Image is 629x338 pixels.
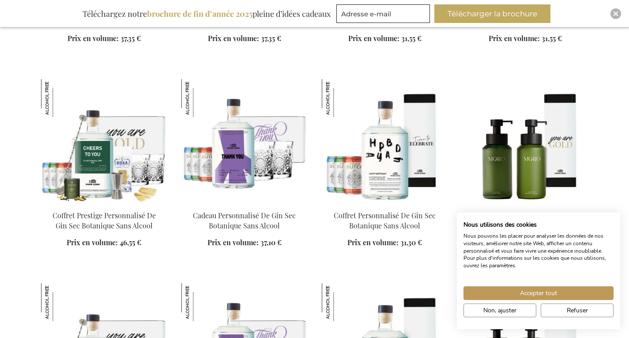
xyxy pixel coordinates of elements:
a: Personalised Non-Alcoholic Botanical Dry Gin Prestige Set Coffret Prestige Personnalisé De Gin Se... [41,199,167,208]
a: Personalised Non-Alcoholic Botanical Dry Gin Gift Cadeau Personnalisé De Gin Sec Botanique Sans A... [181,199,308,208]
a: Prix en volume: 37,35 € [208,34,281,44]
p: Nous pouvons les placer pour analyser les données de nos visiteurs, améliorer notre site Web, aff... [463,232,614,270]
a: Prix en volume: 37,10 € [207,238,282,248]
span: Prix en volume: [347,238,399,247]
a: Prix en volume: 37,35 € [68,34,141,44]
form: marketing offers and promotions [336,4,433,26]
div: Téléchargez notre pleine d’idées cadeaux [79,4,335,23]
a: Coffret Personnalisé De Gin Sec Botanique Sans Alcool [334,211,436,230]
span: 37,35 € [261,34,281,43]
span: 31,55 € [542,34,562,43]
a: Prix en volume: 31,55 € [489,34,562,44]
button: Ajustez les préférences de cookie [463,304,536,317]
img: Personalised Non-Alcoholic Botanical Dry Gin Prestige Set [41,79,167,203]
a: Coffret Prestige Personnalisé De Gin Sec Botanique Sans Alcool [53,211,156,230]
div: Close [610,8,621,19]
span: Prix en volume: [68,34,119,43]
a: Cadeau Personnalisé De Gin Sec Botanique Sans Alcool [193,211,296,230]
a: Prix en volume: 31,30 € [347,238,422,248]
span: Accepter tout [520,289,557,298]
img: Personalised Non-Alcoholic Botanical Dry Gin Set [322,79,448,203]
button: Accepter tous les cookies [463,286,614,300]
img: Coffret Personnalisé De Gin Sec Botanique Sans Alcool [322,79,360,117]
img: Close [613,11,618,16]
b: brochure de fin d’année 2025 [147,8,252,19]
button: Refuser tous les cookies [541,304,614,317]
img: Coffret Prestige Personnalisé De Gin Sec Botanique Sans Alcool [41,79,79,117]
img: Personalised Non-Alcoholic Botanical Dry Gin Gift [181,79,308,203]
span: 31,30 € [400,238,422,247]
img: Cadeau Personnalisé De Gin Sec Botanique Sans Alcool [181,283,219,321]
span: Prix en volume: [207,238,259,247]
span: 37,10 € [260,238,282,247]
span: 37,35 € [121,34,141,43]
span: Refuser [567,306,588,315]
img: Coffret Prestige Personnalisé De Gin Sec Botanique Sans Alcool [41,283,79,321]
img: Cadeau Personnalisé De Gin Sec Botanique Sans Alcool [181,79,219,117]
a: Personalised Non-Alcoholic Botanical Dry Gin Set Coffret Personnalisé De Gin Sec Botanique Sans A... [322,199,448,208]
span: Non, ajuster [483,306,516,315]
h2: Nous utilisons des cookies [463,221,614,229]
span: Prix en volume: [67,238,118,247]
a: Prix en volume: 46,55 € [67,238,141,248]
span: Prix en volume: [208,34,259,43]
span: 46,55 € [120,238,141,247]
img: MORO Lemongrass Set [462,79,588,203]
a: MORO Set Citronnelle [489,211,561,220]
button: Télécharger la brochure [434,4,550,23]
a: MORO Lemongrass Set [462,199,588,208]
span: Prix en volume: [489,34,540,43]
input: Adresse e-mail [336,4,430,23]
img: Coffret Personnalisé De Gin Sec Botanique Sans Alcool [322,283,360,321]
